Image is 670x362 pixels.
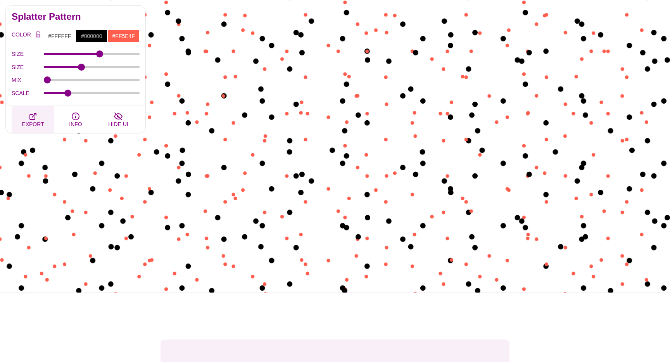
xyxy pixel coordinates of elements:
button: HIDE UI [97,106,140,133]
label: MIX [12,75,44,85]
span: HIDE UI [108,121,128,127]
button: EXPORT [12,106,54,133]
label: SIZE [12,49,44,59]
label: SIZE [12,62,44,72]
span: EXPORT [22,121,44,127]
label: SCALE [12,88,44,98]
h2: Splatter Pattern [12,14,140,20]
button: INFO [54,106,97,133]
span: INFO [69,121,82,127]
button: Color Lock [32,29,44,40]
label: COLOR [12,29,32,43]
